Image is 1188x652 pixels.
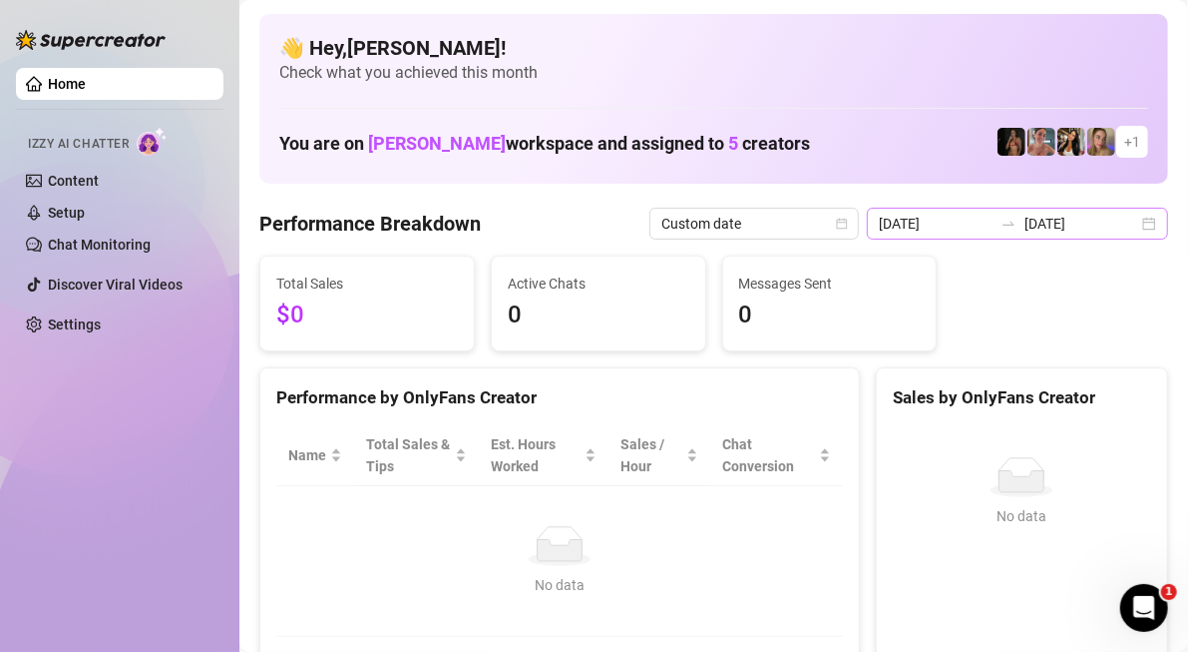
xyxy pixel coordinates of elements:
[279,34,1148,62] h4: 👋 Hey, [PERSON_NAME] !
[48,317,101,332] a: Settings
[1124,131,1140,153] span: + 1
[879,213,992,235] input: Start date
[1120,584,1168,632] iframe: Intercom live chat
[901,505,1143,527] div: No data
[608,425,710,486] th: Sales / Hour
[276,425,354,486] th: Name
[1027,128,1055,156] img: Yarden
[620,433,682,477] span: Sales / Hour
[728,133,738,154] span: 5
[1161,584,1177,600] span: 1
[279,133,810,155] h1: You are on workspace and assigned to creators
[508,273,689,295] span: Active Chats
[48,173,99,189] a: Content
[997,128,1025,156] img: the_bohema
[276,297,458,334] span: $0
[259,210,481,238] h4: Performance Breakdown
[1087,128,1115,156] img: Cherry
[1024,213,1138,235] input: End date
[491,433,581,477] div: Est. Hours Worked
[16,30,166,50] img: logo-BBDzfeDw.svg
[48,205,85,221] a: Setup
[893,384,1151,411] div: Sales by OnlyFans Creator
[366,433,451,477] span: Total Sales & Tips
[276,273,458,295] span: Total Sales
[354,425,479,486] th: Total Sales & Tips
[48,237,151,253] a: Chat Monitoring
[739,273,921,295] span: Messages Sent
[1000,216,1016,232] span: swap-right
[739,297,921,334] span: 0
[836,218,848,230] span: calendar
[722,433,815,477] span: Chat Conversion
[508,297,689,334] span: 0
[28,135,129,154] span: Izzy AI Chatter
[288,444,326,466] span: Name
[48,76,86,92] a: Home
[276,384,843,411] div: Performance by OnlyFans Creator
[710,425,843,486] th: Chat Conversion
[368,133,506,154] span: [PERSON_NAME]
[1000,216,1016,232] span: to
[48,277,183,293] a: Discover Viral Videos
[661,209,847,239] span: Custom date
[1057,128,1085,156] img: AdelDahan
[137,127,168,156] img: AI Chatter
[279,62,1148,84] span: Check what you achieved this month
[296,574,823,596] div: No data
